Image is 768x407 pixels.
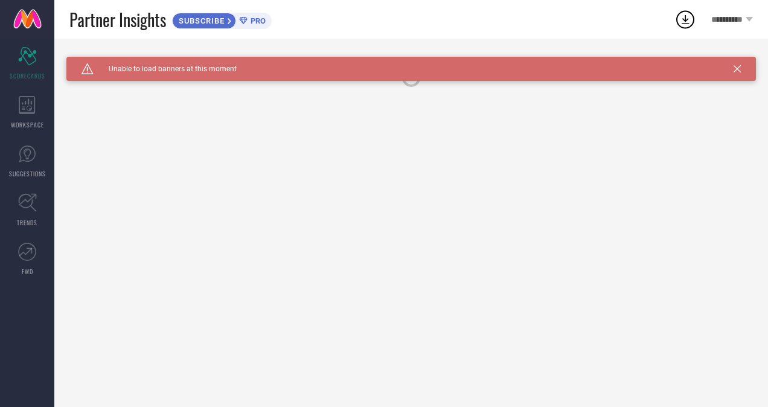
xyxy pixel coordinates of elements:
span: WORKSPACE [11,120,44,129]
a: SUBSCRIBEPRO [172,10,272,29]
span: SUGGESTIONS [9,169,46,178]
span: TRENDS [17,218,37,227]
span: SUBSCRIBE [173,16,228,25]
span: SCORECARDS [10,71,45,80]
span: Partner Insights [69,7,166,32]
span: FWD [22,267,33,276]
div: Open download list [674,8,696,30]
span: PRO [248,16,266,25]
span: Unable to load banners at this moment [94,65,237,73]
